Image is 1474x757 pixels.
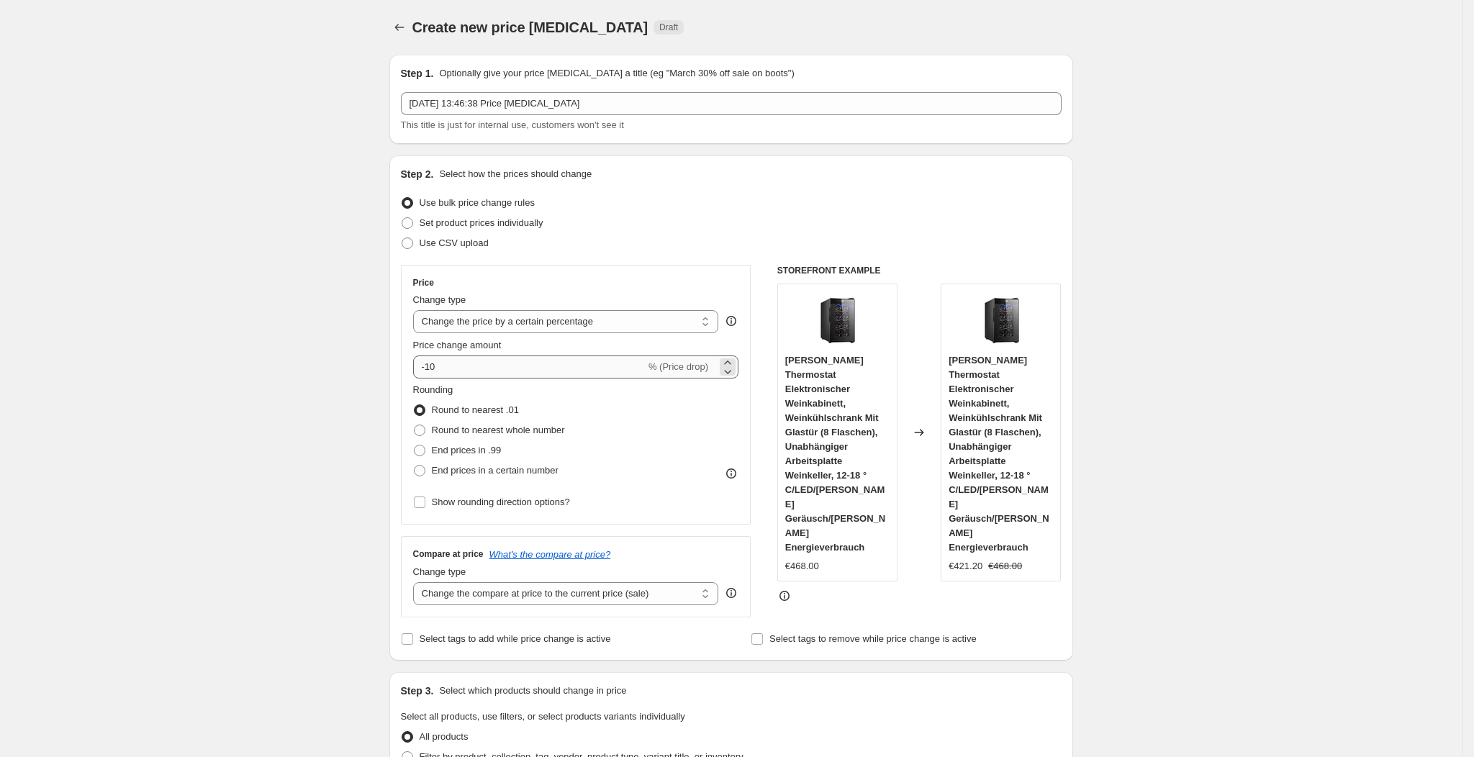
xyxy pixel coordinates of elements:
p: Optionally give your price [MEDICAL_DATA] a title (eg "March 30% off sale on boots") [439,66,794,81]
span: Select tags to add while price change is active [420,633,611,644]
span: Show rounding direction options? [432,497,570,507]
div: €421.20 [949,559,982,574]
h3: Compare at price [413,548,484,560]
span: End prices in a certain number [432,465,559,476]
img: 51hnie7y_vS_80x.jpg [972,291,1030,349]
span: Select tags to remove while price change is active [769,633,977,644]
span: End prices in .99 [432,445,502,455]
div: help [724,586,738,600]
span: Round to nearest .01 [432,404,519,415]
span: Set product prices individually [420,217,543,228]
h2: Step 2. [401,167,434,181]
span: Use bulk price change rules [420,197,535,208]
div: €468.00 [785,559,819,574]
h2: Step 3. [401,684,434,698]
span: Use CSV upload [420,237,489,248]
span: % (Price drop) [648,361,708,372]
span: Rounding [413,384,453,395]
button: What's the compare at price? [489,549,611,560]
strike: €468.00 [988,559,1022,574]
span: Change type [413,294,466,305]
h3: Price [413,277,434,289]
h2: Step 1. [401,66,434,81]
span: Create new price [MEDICAL_DATA] [412,19,648,35]
span: [PERSON_NAME] Thermostat Elektronischer Weinkabinett, Weinkühlschrank Mit Glastür (8 Flaschen), U... [785,355,885,553]
input: -15 [413,355,646,378]
input: 30% off holiday sale [401,92,1062,115]
span: Draft [659,22,678,33]
span: Change type [413,566,466,577]
button: Price change jobs [389,17,410,37]
h6: STOREFRONT EXAMPLE [777,265,1062,276]
span: Round to nearest whole number [432,425,565,435]
span: This title is just for internal use, customers won't see it [401,119,624,130]
span: All products [420,731,469,742]
p: Select which products should change in price [439,684,626,698]
div: help [724,314,738,328]
span: Select all products, use filters, or select products variants individually [401,711,685,722]
span: [PERSON_NAME] Thermostat Elektronischer Weinkabinett, Weinkühlschrank Mit Glastür (8 Flaschen), U... [949,355,1049,553]
img: 51hnie7y_vS_80x.jpg [808,291,866,349]
p: Select how the prices should change [439,167,592,181]
span: Price change amount [413,340,502,350]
